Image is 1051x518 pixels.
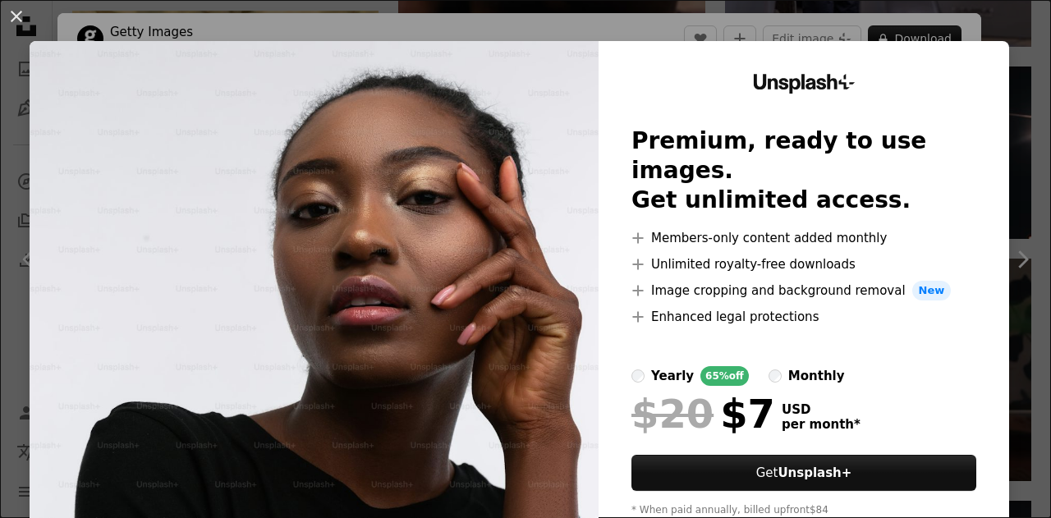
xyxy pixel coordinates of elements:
[631,392,714,435] span: $20
[631,455,976,491] button: GetUnsplash+
[912,281,952,300] span: New
[631,369,645,383] input: yearly65%off
[631,126,976,215] h2: Premium, ready to use images. Get unlimited access.
[631,228,976,248] li: Members-only content added monthly
[778,465,851,480] strong: Unsplash+
[782,402,861,417] span: USD
[631,307,976,327] li: Enhanced legal protections
[700,366,749,386] div: 65% off
[788,366,845,386] div: monthly
[631,281,976,300] li: Image cropping and background removal
[651,366,694,386] div: yearly
[769,369,782,383] input: monthly
[782,417,861,432] span: per month *
[631,392,775,435] div: $7
[631,254,976,274] li: Unlimited royalty-free downloads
